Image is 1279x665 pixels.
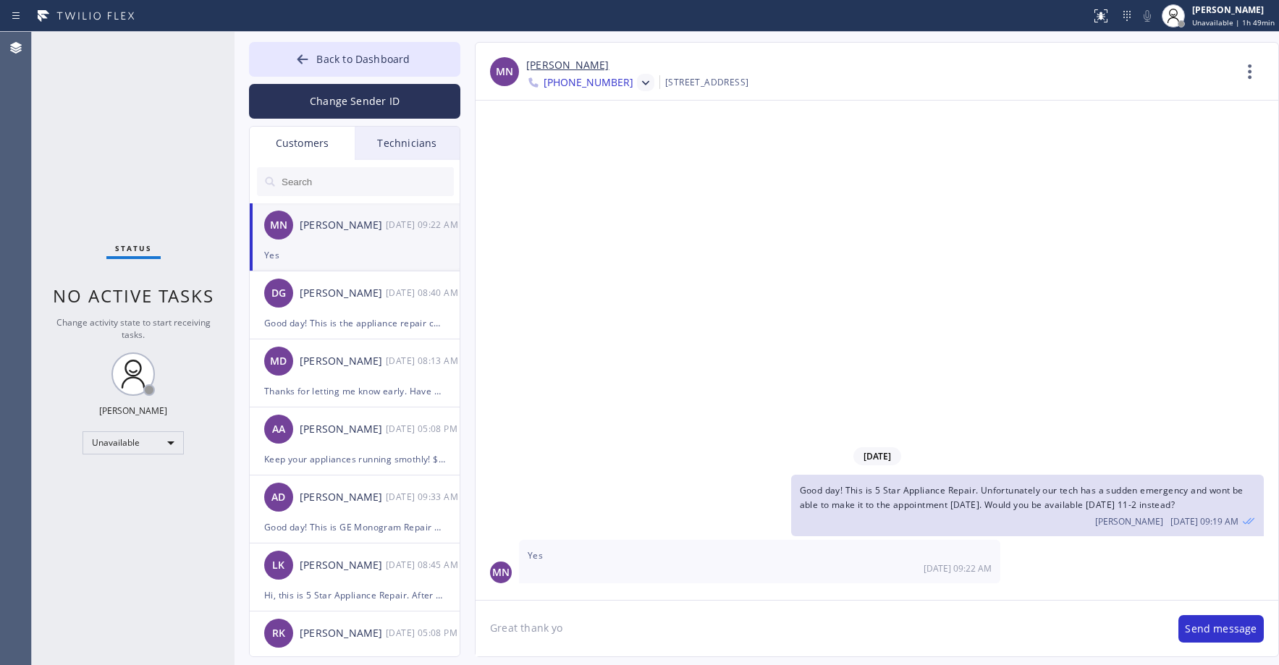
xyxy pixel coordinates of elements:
[99,404,167,417] div: [PERSON_NAME]
[1137,6,1157,26] button: Mute
[800,484,1244,510] span: Good day! This is 5 Star Appliance Repair. Unfortunately our tech has a sudden emergency and wont...
[250,127,355,160] div: Customers
[264,315,445,331] div: Good day! This is the appliance repair company you recently contacted. Unfortunately our phone re...
[264,587,445,603] div: Hi, this is 5 Star Appliance Repair. After double-checking, we unfortunately don’t have a technic...
[492,564,510,581] span: MN
[115,243,152,253] span: Status
[264,451,445,467] div: Keep your appliances running smothly! $25 OFF any appliance repair! Book appointment at [DOMAIN_N...
[53,284,214,308] span: No active tasks
[924,562,992,575] span: [DATE] 09:22 AM
[280,167,454,196] input: Search
[526,57,609,74] a: [PERSON_NAME]
[272,557,284,574] span: LK
[386,624,461,641] div: 09/13/2025 9:08 AM
[355,127,460,160] div: Technicians
[300,625,386,642] div: [PERSON_NAME]
[853,447,901,465] span: [DATE]
[300,353,386,370] div: [PERSON_NAME]
[544,75,633,93] span: [PHONE_NUMBER]
[270,353,287,370] span: MD
[476,601,1164,656] textarea: Great thank yo
[316,52,410,66] span: Back to Dashboard
[272,625,285,642] span: RK
[1192,4,1275,16] div: [PERSON_NAME]
[300,421,386,438] div: [PERSON_NAME]
[386,488,461,505] div: 09/15/2025 9:33 AM
[1178,615,1264,643] button: Send message
[271,285,286,302] span: DG
[386,284,461,301] div: 09/17/2025 9:40 AM
[300,489,386,506] div: [PERSON_NAME]
[264,247,445,263] div: Yes
[270,217,287,234] span: MN
[56,316,211,341] span: Change activity state to start receiving tasks.
[1095,515,1163,528] span: [PERSON_NAME]
[300,285,386,302] div: [PERSON_NAME]
[665,74,748,90] div: [STREET_ADDRESS]
[386,556,461,573] div: 09/15/2025 9:45 AM
[386,352,461,369] div: 09/17/2025 9:13 AM
[264,383,445,399] div: Thanks for letting me know early. Have a nice day
[249,42,460,77] button: Back to Dashboard
[386,420,461,437] div: 09/16/2025 9:08 AM
[300,557,386,574] div: [PERSON_NAME]
[386,216,461,233] div: 09/17/2025 9:22 AM
[519,540,1000,583] div: 09/17/2025 9:22 AM
[300,217,386,234] div: [PERSON_NAME]
[1170,515,1238,528] span: [DATE] 09:19 AM
[272,421,285,438] span: AA
[83,431,184,454] div: Unavailable
[1192,17,1275,27] span: Unavailable | 1h 49min
[271,489,285,506] span: AD
[264,519,445,535] div: Good day! This is GE Monogram Repair Professionals. Unfortunately our tech cant make it [DATE]. W...
[528,549,543,562] span: Yes
[249,84,460,119] button: Change Sender ID
[496,64,513,80] span: MN
[791,475,1264,535] div: 09/17/2025 9:19 AM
